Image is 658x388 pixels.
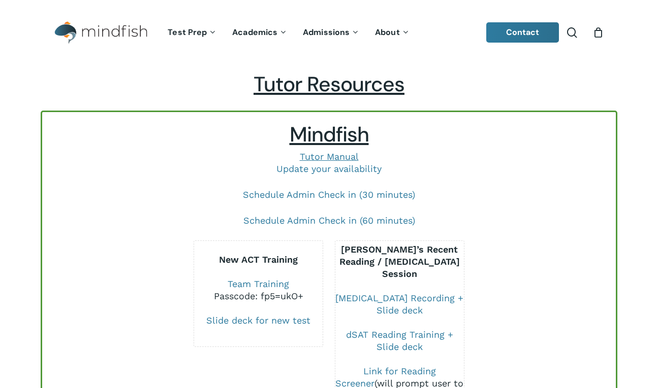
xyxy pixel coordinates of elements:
[41,14,617,52] header: Main Menu
[219,254,298,265] b: New ACT Training
[243,215,415,226] a: Schedule Admin Check in (60 minutes)
[160,14,417,52] nav: Main Menu
[486,22,559,43] a: Contact
[506,27,540,38] span: Contact
[206,315,310,326] a: Slide deck for new test
[243,189,415,200] a: Schedule Admin Check in (30 minutes)
[160,28,225,37] a: Test Prep
[225,28,295,37] a: Academics
[254,71,404,98] span: Tutor Resources
[295,28,367,37] a: Admissions
[290,121,369,148] span: Mindfish
[346,329,453,352] a: dSAT Reading Training + Slide deck
[339,244,460,279] b: [PERSON_NAME]’s Recent Reading / [MEDICAL_DATA] Session
[367,28,418,37] a: About
[375,27,400,38] span: About
[228,278,289,289] a: Team Training
[300,151,359,162] a: Tutor Manual
[194,290,323,302] div: Passcode: fp5=ukO+
[168,27,207,38] span: Test Prep
[335,293,463,315] a: [MEDICAL_DATA] Recording + Slide deck
[276,163,382,174] a: Update your availability
[232,27,277,38] span: Academics
[303,27,350,38] span: Admissions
